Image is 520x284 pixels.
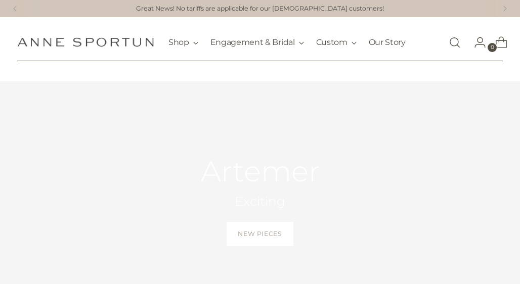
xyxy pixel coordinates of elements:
h2: Artemer [201,156,320,187]
button: Engagement & Bridal [210,31,304,54]
a: Our Story [369,31,406,54]
a: Anne Sportun Fine Jewellery [17,37,154,47]
h2: Exciting [201,193,320,210]
button: Shop [168,31,198,54]
a: Open search modal [445,32,465,53]
a: New Pieces [227,222,293,246]
a: Great News! No tariffs are applicable for our [DEMOGRAPHIC_DATA] customers! [136,4,384,14]
span: New Pieces [238,229,282,239]
a: Go to the account page [466,32,486,53]
button: Custom [316,31,357,54]
span: 0 [488,43,497,52]
a: Open cart modal [487,32,507,53]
